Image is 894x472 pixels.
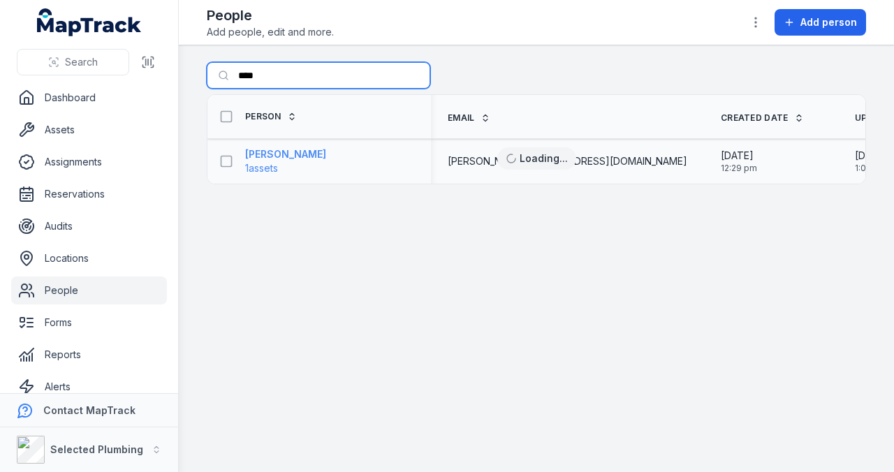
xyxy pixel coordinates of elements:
[721,112,789,124] span: Created Date
[245,161,278,175] span: 1 assets
[721,149,757,163] span: [DATE]
[11,309,167,337] a: Forms
[11,148,167,176] a: Assignments
[855,163,888,174] span: 1:07 pm
[65,55,98,69] span: Search
[17,49,129,75] button: Search
[11,212,167,240] a: Audits
[448,112,475,124] span: Email
[11,373,167,401] a: Alerts
[448,112,490,124] a: Email
[855,149,888,174] time: 8/18/2025, 1:07:59 PM
[11,116,167,144] a: Assets
[207,25,334,39] span: Add people, edit and more.
[11,244,167,272] a: Locations
[11,276,167,304] a: People
[245,111,281,122] span: Person
[245,111,297,122] a: Person
[37,8,142,36] a: MapTrack
[207,6,334,25] h2: People
[11,341,167,369] a: Reports
[245,147,326,175] a: [PERSON_NAME]1assets
[11,84,167,112] a: Dashboard
[721,163,757,174] span: 12:29 pm
[448,154,687,168] span: [PERSON_NAME][EMAIL_ADDRESS][DOMAIN_NAME]
[43,404,135,416] strong: Contact MapTrack
[50,443,143,455] strong: Selected Plumbing
[800,15,857,29] span: Add person
[775,9,866,36] button: Add person
[245,147,326,161] strong: [PERSON_NAME]
[721,149,757,174] time: 1/14/2025, 12:29:42 PM
[855,149,888,163] span: [DATE]
[721,112,804,124] a: Created Date
[11,180,167,208] a: Reservations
